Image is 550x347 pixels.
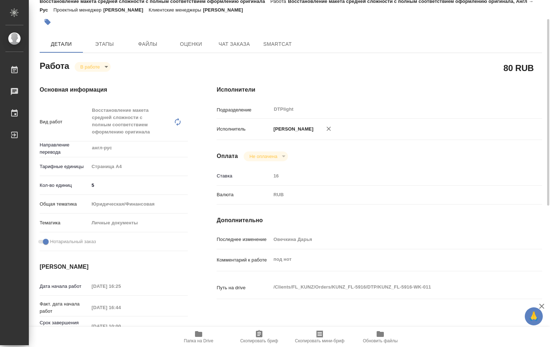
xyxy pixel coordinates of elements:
[89,217,188,229] div: Личные документы
[217,40,252,49] span: Чат заказа
[217,236,271,243] p: Последнее изменение
[203,7,248,13] p: [PERSON_NAME]
[363,338,398,343] span: Обновить файлы
[217,106,271,114] p: Подразделение
[89,180,188,190] input: ✎ Введи что-нибудь
[229,327,289,347] button: Скопировать бриф
[50,238,96,245] span: Нотариальный заказ
[40,59,69,72] h2: Работа
[40,182,89,189] p: Кол-во единиц
[217,284,271,291] p: Путь на drive
[504,62,534,74] h2: 80 RUB
[40,263,188,271] h4: [PERSON_NAME]
[40,201,89,208] p: Общая тематика
[44,40,79,49] span: Детали
[40,319,89,334] p: Срок завершения работ
[271,253,515,265] textarea: под нот
[271,171,515,181] input: Пустое поле
[89,198,188,210] div: Юридическая/Финансовая
[184,338,213,343] span: Папка на Drive
[295,338,344,343] span: Скопировать мини-бриф
[168,327,229,347] button: Папка на Drive
[40,300,89,315] p: Факт. дата начала работ
[321,121,337,137] button: Удалить исполнителя
[174,40,208,49] span: Оценки
[87,40,122,49] span: Этапы
[89,161,188,173] div: Страница А4
[40,118,89,126] p: Вид работ
[89,281,152,291] input: Пустое поле
[217,85,542,94] h4: Исполнители
[244,151,288,161] div: В работе
[247,153,279,159] button: Не оплачена
[271,281,515,293] textarea: /Clients/FL_KUNZ/Orders/KUNZ_FL-5916/DTP/KUNZ_FL-5916-WK-011
[528,309,540,324] span: 🙏
[271,189,515,201] div: RUB
[40,85,188,94] h4: Основная информация
[130,40,165,49] span: Файлы
[217,152,238,161] h4: Оплата
[40,163,89,170] p: Тарифные единицы
[40,283,89,290] p: Дата начала работ
[217,172,271,180] p: Ставка
[103,7,149,13] p: [PERSON_NAME]
[260,40,295,49] span: SmartCat
[40,141,89,156] p: Направление перевода
[217,256,271,264] p: Комментарий к работе
[217,191,271,198] p: Валюта
[53,7,103,13] p: Проектный менеджер
[240,338,278,343] span: Скопировать бриф
[40,219,89,227] p: Тематика
[271,126,314,133] p: [PERSON_NAME]
[271,234,515,245] input: Пустое поле
[89,321,152,331] input: Пустое поле
[525,307,543,325] button: 🙏
[350,327,411,347] button: Обновить файлы
[217,126,271,133] p: Исполнитель
[75,62,111,72] div: В работе
[217,216,542,225] h4: Дополнительно
[40,14,56,30] button: Добавить тэг
[149,7,203,13] p: Клиентские менеджеры
[78,64,102,70] button: В работе
[89,302,152,313] input: Пустое поле
[289,327,350,347] button: Скопировать мини-бриф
